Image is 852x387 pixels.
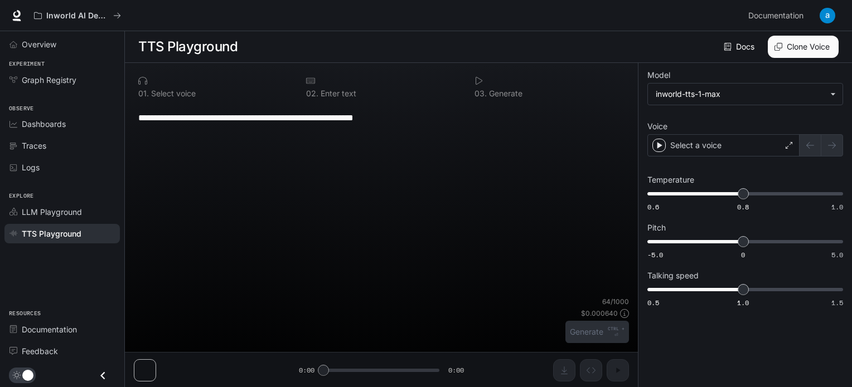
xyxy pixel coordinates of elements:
span: Logs [22,161,40,173]
p: Select voice [149,90,196,97]
span: Feedback [22,345,58,357]
p: 0 3 . [475,90,487,97]
a: Dashboards [4,114,120,134]
p: Inworld AI Demos [46,11,109,21]
a: Feedback [4,341,120,361]
a: Overview [4,35,120,54]
img: User avatar [820,8,835,23]
span: 1.0 [737,298,749,307]
span: Traces [22,140,46,151]
p: Select a voice [670,140,722,151]
span: 1.0 [831,202,843,212]
a: Documentation [4,320,120,339]
p: $ 0.000640 [581,308,618,318]
p: Talking speed [647,272,699,280]
button: User avatar [816,4,839,27]
p: 0 1 . [138,90,149,97]
a: Graph Registry [4,70,120,90]
span: Documentation [22,324,77,335]
div: inworld-tts-1-max [648,84,843,105]
a: Logs [4,158,120,177]
span: TTS Playground [22,228,81,239]
a: TTS Playground [4,224,120,243]
span: Dark mode toggle [22,369,33,381]
button: Clone Voice [768,36,839,58]
p: Voice [647,123,667,130]
p: Generate [487,90,522,97]
p: 64 / 1000 [602,297,629,306]
p: Enter text [318,90,356,97]
span: 0 [741,250,745,259]
span: Overview [22,38,56,50]
span: Dashboards [22,118,66,130]
p: 0 2 . [306,90,318,97]
p: Temperature [647,176,694,184]
h1: TTS Playground [138,36,238,58]
span: Graph Registry [22,74,76,86]
span: 5.0 [831,250,843,259]
p: Pitch [647,224,666,232]
span: 1.5 [831,298,843,307]
span: 0.8 [737,202,749,212]
a: LLM Playground [4,202,120,222]
p: Model [647,71,670,79]
a: Documentation [744,4,812,27]
a: Traces [4,136,120,155]
div: inworld-tts-1-max [656,89,825,100]
a: Docs [722,36,759,58]
span: LLM Playground [22,206,82,218]
span: -5.0 [647,250,663,259]
button: Close drawer [90,364,115,387]
button: All workspaces [29,4,126,27]
span: Documentation [748,9,803,23]
span: 0.5 [647,298,659,307]
span: 0.6 [647,202,659,212]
